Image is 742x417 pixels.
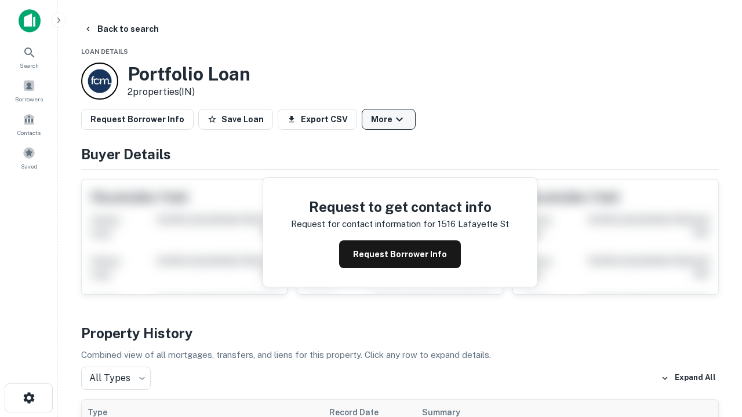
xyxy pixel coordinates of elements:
p: 2 properties (IN) [128,85,250,99]
span: Search [20,61,39,70]
a: Borrowers [3,75,54,106]
button: Request Borrower Info [81,109,194,130]
button: Back to search [79,19,163,39]
button: Save Loan [198,109,273,130]
span: Borrowers [15,94,43,104]
h4: Request to get contact info [291,196,509,217]
iframe: Chat Widget [684,324,742,380]
button: Export CSV [278,109,357,130]
span: Saved [21,162,38,171]
span: Loan Details [81,48,128,55]
span: Contacts [17,128,41,137]
a: Saved [3,142,54,173]
p: Combined view of all mortgages, transfers, and liens for this property. Click any row to expand d... [81,348,719,362]
div: All Types [81,367,151,390]
h4: Buyer Details [81,144,719,164]
p: 1516 lafayette st [438,217,509,231]
h4: Property History [81,323,719,343]
p: Request for contact information for [291,217,435,231]
button: Request Borrower Info [339,240,461,268]
a: Search [3,41,54,72]
img: capitalize-icon.png [19,9,41,32]
button: Expand All [658,370,719,387]
a: Contacts [3,108,54,140]
h3: Portfolio Loan [128,63,250,85]
button: More [362,109,416,130]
